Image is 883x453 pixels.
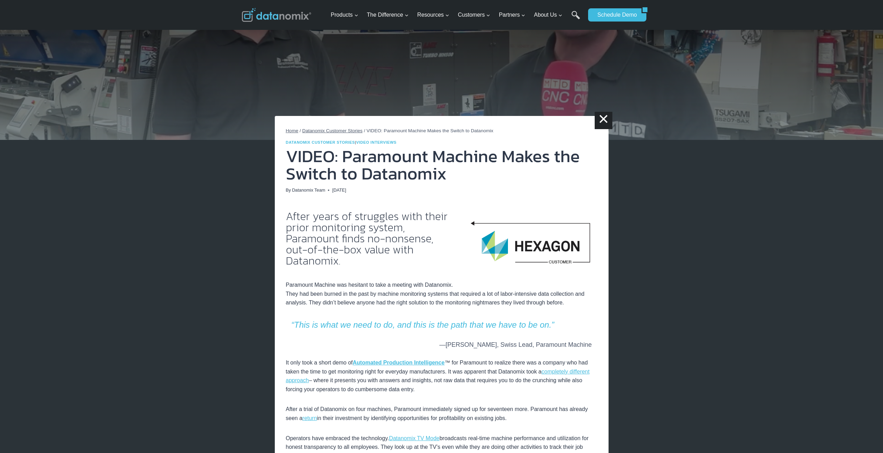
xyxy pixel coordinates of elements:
[417,10,449,19] span: Resources
[328,4,585,26] nav: Primary Navigation
[571,11,580,26] a: Search
[389,435,440,441] a: Datanomix TV Mode
[291,320,554,329] span: “
[588,8,642,22] a: Schedule Demo
[595,112,612,129] a: ×
[286,128,298,133] a: Home
[300,128,301,133] span: /
[302,128,363,133] a: Datanomix Customer Stories
[367,10,409,19] span: The Difference
[458,10,490,19] span: Customers
[303,415,317,421] a: return
[292,187,325,193] a: Datanomix Team
[242,8,311,22] img: Datanomix
[331,10,358,19] span: Products
[286,358,597,394] p: It only took a short demo of ™ for Paramount to realize there was a company who had taken the tim...
[286,140,355,144] a: Datanomix Customer Stories
[286,211,597,266] h2: After years of struggles with their prior monitoring system, Paramount finds no-nonsense, out-of-...
[291,340,592,350] cite: —[PERSON_NAME], Swiss Lead, Paramount Machine
[294,320,554,329] em: This is what we need to do, and this is the path that we have to be on.”
[499,10,525,19] span: Partners
[286,127,597,135] nav: Breadcrumbs
[286,272,597,307] p: Paramount Machine was hesitant to take a meeting with Datanomix. They had been burned in the past...
[332,187,346,194] time: [DATE]
[366,128,493,133] span: VIDEO: Paramount Machine Makes the Switch to Datanomix
[286,405,597,422] p: After a trial of Datanomix on four machines, Paramount immediately signed up for seventeen more. ...
[364,128,365,133] span: /
[353,360,445,366] a: Automated Production Intelligence
[286,140,397,144] span: |
[286,187,291,194] span: By
[534,10,562,19] span: About Us
[356,140,397,144] a: Video Interviews
[286,148,597,182] h1: VIDEO: Paramount Machine Makes the Switch to Datanomix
